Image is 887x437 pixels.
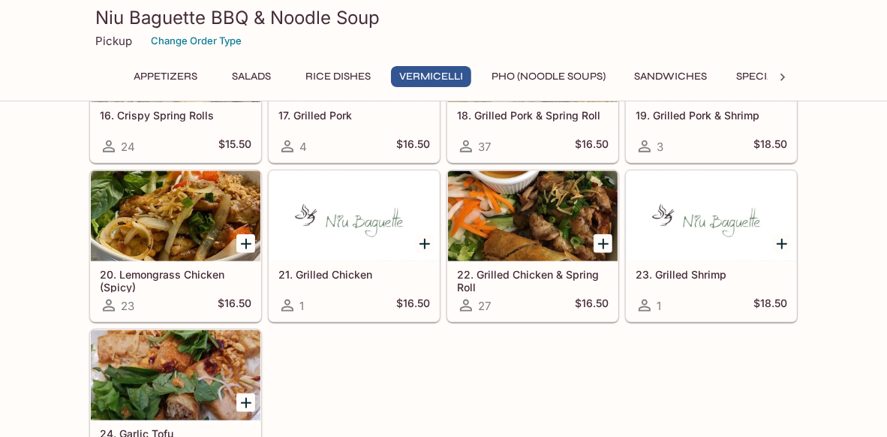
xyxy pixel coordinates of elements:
[727,66,795,87] button: Specials
[125,66,206,87] button: Appetizers
[144,29,248,53] button: Change Order Type
[457,268,609,293] h5: 22. Grilled Chicken & Spring Roll
[236,393,255,412] button: Add 24. Garlic Tofu
[396,137,430,155] h5: $16.50
[121,140,135,154] span: 24
[299,299,304,313] span: 1
[627,171,796,261] div: 23. Grilled Shrimp
[447,170,618,322] a: 22. Grilled Chicken & Spring Roll27$16.50
[269,12,439,102] div: 17. Grilled Pork
[95,6,792,29] h3: Niu Baguette BBQ & Noodle Soup
[772,234,791,253] button: Add 23. Grilled Shrimp
[297,66,379,87] button: Rice Dishes
[657,140,663,154] span: 3
[100,268,251,293] h5: 20. Lemongrass Chicken (Spicy)
[100,109,251,122] h5: 16. Crispy Spring Rolls
[396,297,430,315] h5: $16.50
[478,299,491,313] span: 27
[415,234,434,253] button: Add 21. Grilled Chicken
[218,66,285,87] button: Salads
[269,171,439,261] div: 21. Grilled Chicken
[478,140,491,154] span: 37
[575,137,609,155] h5: $16.50
[269,170,440,322] a: 21. Grilled Chicken1$16.50
[626,170,797,322] a: 23. Grilled Shrimp1$18.50
[278,109,430,122] h5: 17. Grilled Pork
[278,268,430,281] h5: 21. Grilled Chicken
[121,299,134,313] span: 23
[91,330,260,420] div: 24. Garlic Tofu
[448,12,618,102] div: 18. Grilled Pork & Spring Roll
[218,297,251,315] h5: $16.50
[627,12,796,102] div: 19. Grilled Pork & Shrimp
[91,171,260,261] div: 20. Lemongrass Chicken (Spicy)
[753,137,787,155] h5: $18.50
[457,109,609,122] h5: 18. Grilled Pork & Spring Roll
[636,268,787,281] h5: 23. Grilled Shrimp
[218,137,251,155] h5: $15.50
[483,66,614,87] button: Pho (Noodle Soups)
[95,34,132,48] p: Pickup
[299,140,307,154] span: 4
[575,297,609,315] h5: $16.50
[236,234,255,253] button: Add 20. Lemongrass Chicken (Spicy)
[657,299,661,313] span: 1
[391,66,471,87] button: Vermicelli
[626,66,715,87] button: Sandwiches
[448,171,618,261] div: 22. Grilled Chicken & Spring Roll
[753,297,787,315] h5: $18.50
[636,109,787,122] h5: 19. Grilled Pork & Shrimp
[91,12,260,102] div: 16. Crispy Spring Rolls
[90,170,261,322] a: 20. Lemongrass Chicken (Spicy)23$16.50
[594,234,612,253] button: Add 22. Grilled Chicken & Spring Roll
